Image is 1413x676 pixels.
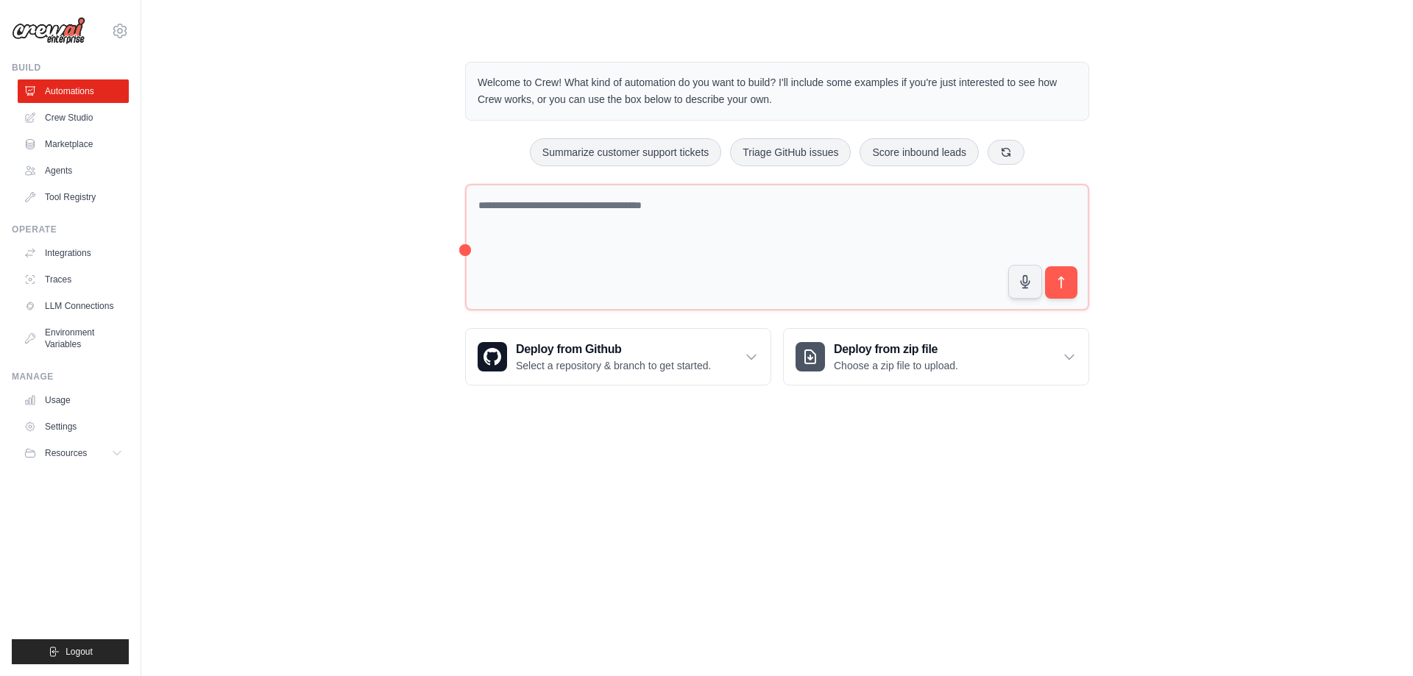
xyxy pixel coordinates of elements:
a: Settings [18,415,129,438]
h3: Deploy from zip file [834,341,958,358]
a: Tool Registry [18,185,129,209]
a: Automations [18,79,129,103]
div: Operate [12,224,129,235]
p: Select a repository & branch to get started. [516,358,711,373]
a: Integrations [18,241,129,265]
div: Build [12,62,129,74]
a: Usage [18,388,129,412]
button: Summarize customer support tickets [530,138,721,166]
h3: Deploy from Github [516,341,711,358]
a: Crew Studio [18,106,129,129]
a: Environment Variables [18,321,129,356]
a: LLM Connections [18,294,129,318]
p: Choose a zip file to upload. [834,358,958,373]
a: Agents [18,159,129,182]
div: Manage [12,371,129,383]
a: Traces [18,268,129,291]
button: Triage GitHub issues [730,138,851,166]
img: Logo [12,17,85,45]
a: Marketplace [18,132,129,156]
span: Resources [45,447,87,459]
button: Resources [18,441,129,465]
span: Logout [65,646,93,658]
p: Welcome to Crew! What kind of automation do you want to build? I'll include some examples if you'... [478,74,1077,108]
button: Score inbound leads [860,138,979,166]
button: Logout [12,639,129,664]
